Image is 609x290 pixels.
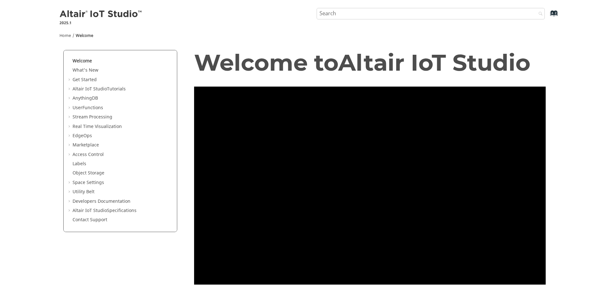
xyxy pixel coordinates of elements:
span: Functions [82,104,103,111]
a: Contact Support [73,216,107,223]
a: Get Started [73,76,97,83]
a: Stream Processing [73,114,112,120]
span: Expand Developers Documentation [67,198,73,205]
a: UserFunctions [73,104,103,111]
a: Space Settings [73,179,104,186]
input: Search query [317,8,545,19]
span: Expand Get Started [67,77,73,83]
span: Expand Marketplace [67,142,73,148]
span: Expand EdgeOps [67,133,73,139]
a: Utility Belt [73,188,94,195]
a: What's New [73,67,98,74]
ul: Table of Contents [67,58,173,223]
a: Developers Documentation [73,198,130,205]
a: EdgeOps [73,132,92,139]
a: Marketplace [73,142,99,148]
a: Home [59,33,71,39]
span: Expand Altair IoT StudioTutorials [67,86,73,92]
a: Altair IoT StudioSpecifications [73,207,136,214]
a: Welcome [73,58,92,64]
img: Altair IoT Studio [59,9,143,19]
h1: Welcome to [194,50,546,75]
span: Altair IoT Studio [338,48,530,76]
span: Expand Stream Processing [67,114,73,120]
button: Search [530,8,548,20]
span: Expand UserFunctions [67,105,73,111]
a: Welcome [76,33,93,39]
span: Altair IoT Studio [73,86,107,92]
a: Altair IoT StudioTutorials [73,86,126,92]
a: Access Control [73,151,104,158]
span: Expand Space Settings [67,180,73,186]
nav: Tools [50,27,559,41]
span: Expand Utility Belt [67,189,73,195]
span: Altair IoT Studio [73,207,107,214]
a: Real Time Visualization [73,123,122,130]
span: Expand Real Time Visualization [67,124,73,130]
a: Labels [73,160,86,167]
a: Go to index terms page [540,13,554,20]
p: 2025.1 [59,20,143,26]
a: Object Storage [73,170,104,176]
span: Expand AnythingDB [67,95,73,102]
a: AnythingDB [73,95,98,102]
span: Expand Access Control [67,152,73,158]
span: Expand Altair IoT StudioSpecifications [67,208,73,214]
